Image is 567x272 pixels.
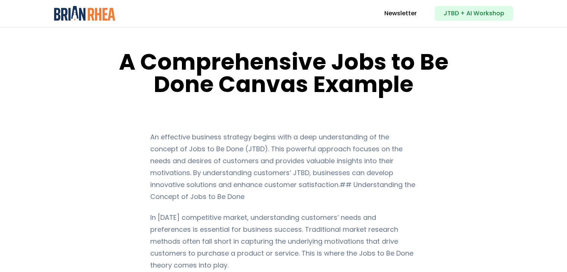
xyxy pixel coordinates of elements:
a: Newsletter [384,9,417,18]
h1: A Comprehensive Jobs to Be Done Canvas Example [95,51,473,95]
p: In [DATE] competitive market, understanding customers’ needs and preferences is essential for bus... [150,212,417,271]
img: Brian Rhea [54,6,116,21]
a: JTBD + AI Workshop [435,6,513,21]
p: An effective business strategy begins with a deep understanding of the concept of Jobs to Be Done... [150,131,417,203]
